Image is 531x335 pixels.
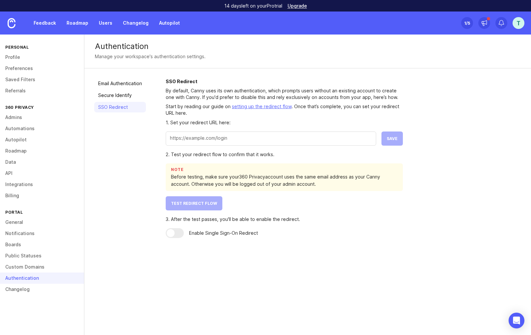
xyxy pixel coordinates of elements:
a: setting up the redirect flow [232,104,292,109]
h2: SSO Redirect [166,78,403,85]
a: Autopilot [155,17,184,29]
div: 2. Test your redirect flow to confirm that it works. [166,151,403,158]
a: Feedback [30,17,60,29]
button: 1/5 [461,17,473,29]
a: Email Authentication [94,78,146,89]
a: Upgrade [288,4,307,8]
div: 3. After the test passes, you'll be able to enable the redirect. [166,216,403,223]
div: Authentication [95,42,520,50]
a: SSO Redirect [94,102,146,112]
p: 14 days left on your Pro trial [224,3,282,9]
input: https://example.com/login [170,134,372,142]
div: Before testing, make sure your 360 Privacy account uses the same email address as your Canny acco... [171,173,398,188]
a: Users [95,17,116,29]
div: 1 /5 [464,18,470,28]
a: Secure Identify [94,90,146,101]
div: Manage your workspace's authentication settings. [95,53,206,60]
div: Open Intercom Messenger [509,313,524,328]
button: T [513,17,524,29]
div: Enable Single Sign-On Redirect [189,231,258,235]
img: Canny Home [8,18,15,28]
div: 1. Set your redirect URL here: [166,119,403,126]
div: Note [171,167,398,172]
a: Roadmap [63,17,92,29]
a: Changelog [119,17,153,29]
p: Start by reading our guide on . Once that’s complete, you can set your redirect URL here. [166,103,403,116]
a: Test Redirect Flow [166,196,403,210]
p: By default, Canny uses its own authentication, which prompts users without an existing account to... [166,87,403,101]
